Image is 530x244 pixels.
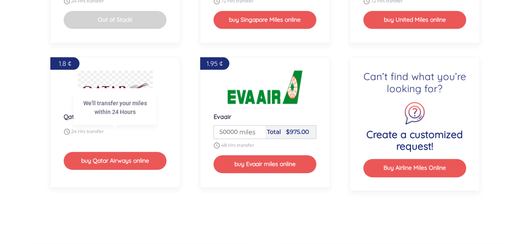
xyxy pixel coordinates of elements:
[363,159,467,177] button: Buy Airline Miles Online
[267,128,281,136] span: Total
[71,128,104,134] span: 24 Hrs transfer
[73,91,157,125] div: We'll transfer your miles within 24 Hours
[207,59,223,68] span: 1.95 ¢
[59,59,71,68] span: 1.8 ¢
[228,70,303,104] img: Buy Evaair Airline miles online
[363,128,467,153] h4: Create a customized request!
[235,127,256,137] span: miles
[64,128,70,135] img: schedule.png
[214,142,220,148] img: schedule.png
[214,113,231,121] span: Evaair
[78,70,153,104] img: Buy Qatar Airways Airline miles online
[363,11,467,29] button: buy United Miles online
[64,11,167,29] button: Out of Stock!
[214,11,317,29] button: buy Singapore Miles online
[286,128,309,136] span: $975.00
[64,156,167,164] a: buy Qatar Airways online
[221,142,254,148] span: 48 Hrs transfer
[363,70,467,95] h4: Can’t find what you’re looking for?
[64,113,105,121] span: Qatar Airways
[403,101,427,125] img: question icon
[214,155,317,173] button: buy Evaair miles online
[64,152,167,170] button: buy Qatar Airways online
